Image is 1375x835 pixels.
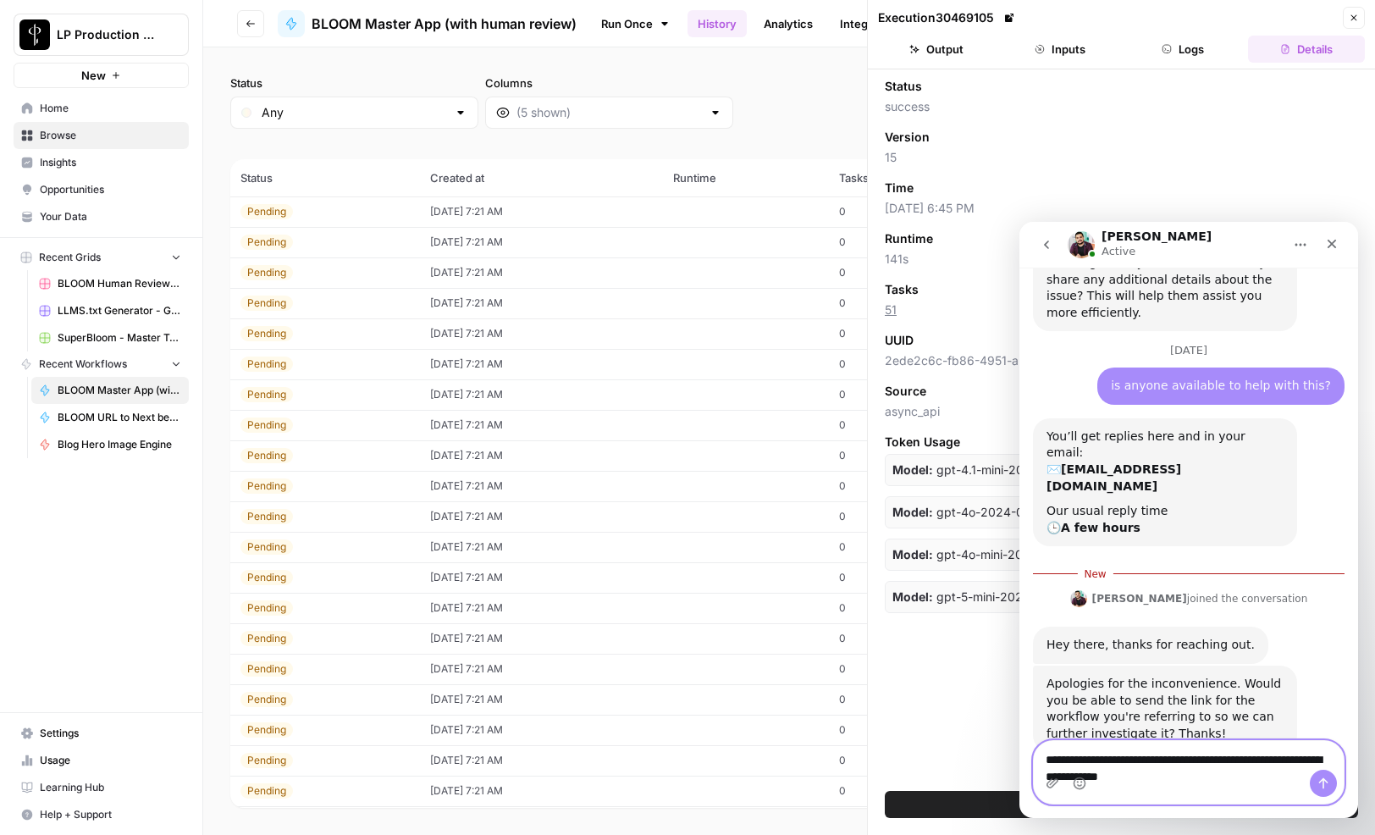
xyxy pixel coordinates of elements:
[885,180,914,196] span: Time
[240,265,293,280] div: Pending
[14,203,189,230] a: Your Data
[31,270,189,297] a: BLOOM Human Review (ver2)
[892,546,1075,563] p: gpt-4o-mini-2024-07-18
[1125,36,1242,63] button: Logs
[14,149,189,176] a: Insights
[58,303,181,318] span: LLMS.txt Generator - Grid
[240,753,293,768] div: Pending
[420,471,663,501] td: [DATE] 7:21 AM
[1019,222,1358,818] iframe: Intercom live chat
[590,9,681,38] a: Run Once
[420,562,663,593] td: [DATE] 7:21 AM
[829,159,959,196] th: Tasks
[420,288,663,318] td: [DATE] 7:21 AM
[14,720,189,747] a: Settings
[81,67,106,84] span: New
[31,297,189,324] a: LLMS.txt Generator - Grid
[240,478,293,494] div: Pending
[1248,36,1365,63] button: Details
[420,379,663,410] td: [DATE] 7:21 AM
[885,383,926,400] span: Source
[57,26,159,43] span: LP Production Workloads
[829,532,959,562] td: 0
[829,623,959,654] td: 0
[240,783,293,799] div: Pending
[892,462,933,477] strong: Model:
[829,684,959,715] td: 0
[892,589,1069,606] p: gpt-5-mini-2025-08-07
[829,654,959,684] td: 0
[14,176,189,203] a: Opportunities
[829,288,959,318] td: 0
[829,440,959,471] td: 0
[19,19,50,50] img: LP Production Workloads Logo
[31,377,189,404] a: BLOOM Master App (with human review)
[40,726,181,741] span: Settings
[829,715,959,745] td: 0
[40,101,181,116] span: Home
[240,631,293,646] div: Pending
[240,570,293,585] div: Pending
[240,509,293,524] div: Pending
[892,589,933,604] strong: Model:
[420,440,663,471] td: [DATE] 7:21 AM
[885,302,897,317] a: 51
[516,104,702,121] input: (5 shown)
[885,200,1358,217] span: [DATE] 6:45 PM
[420,410,663,440] td: [DATE] 7:21 AM
[14,95,189,122] a: Home
[829,776,959,806] td: 0
[885,434,1358,451] span: Token Usage
[885,281,919,298] span: Tasks
[885,352,1358,369] span: 2ede2c6c-fb86-4951-a206-a0586508ce9b
[40,128,181,143] span: Browse
[58,330,181,346] span: SuperBloom - Master Topic List
[240,235,293,250] div: Pending
[420,776,663,806] td: [DATE] 7:21 AM
[14,801,189,828] button: Help + Support
[885,403,1358,420] span: async_api
[885,332,914,349] span: UUID
[885,129,930,146] span: Version
[40,753,181,768] span: Usage
[240,600,293,616] div: Pending
[58,437,181,452] span: Blog Hero Image Engine
[278,10,577,37] a: BLOOM Master App (with human review)
[240,448,293,463] div: Pending
[829,196,959,227] td: 0
[40,209,181,224] span: Your Data
[829,562,959,593] td: 0
[885,251,1358,268] span: 141s
[240,417,293,433] div: Pending
[829,257,959,288] td: 0
[420,715,663,745] td: [DATE] 7:21 AM
[240,357,293,372] div: Pending
[240,204,293,219] div: Pending
[420,593,663,623] td: [DATE] 7:21 AM
[878,36,995,63] button: Output
[892,504,1052,521] p: gpt-4o-2024-08-06
[230,159,420,196] th: Status
[420,501,663,532] td: [DATE] 7:21 AM
[420,196,663,227] td: [DATE] 7:21 AM
[878,9,1018,26] div: Execution 30469105
[1002,36,1118,63] button: Inputs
